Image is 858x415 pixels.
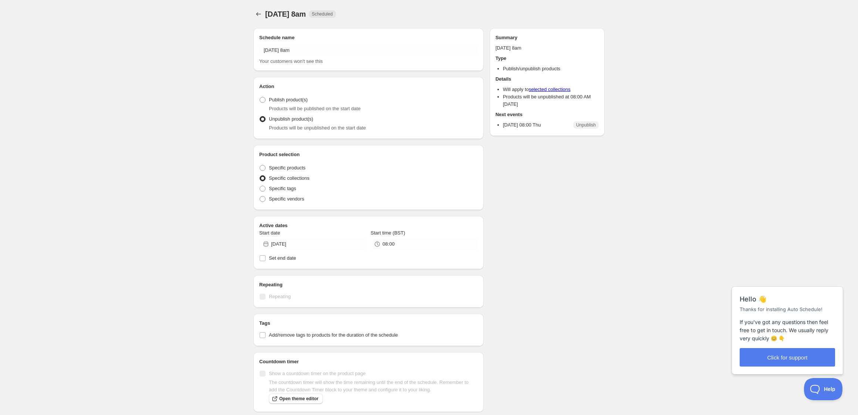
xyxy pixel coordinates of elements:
h2: Details [496,75,599,83]
p: [DATE] 8am [496,44,599,52]
h2: Tags [259,320,478,327]
span: Add/remove tags to products for the duration of the schedule [269,332,398,338]
a: Open theme editor [269,394,323,404]
button: Schedules [253,9,264,19]
h2: Next events [496,111,599,118]
span: Set end date [269,255,296,261]
h2: Schedule name [259,34,478,41]
h2: Repeating [259,281,478,289]
span: Specific collections [269,175,310,181]
span: Specific products [269,165,305,171]
span: Unpublish [576,122,596,128]
span: Repeating [269,294,291,299]
p: The countdown timer will show the time remaining until the end of the schedule. Remember to add t... [269,379,478,394]
span: Publish product(s) [269,97,308,102]
span: Open theme editor [279,396,318,402]
span: Products will be published on the start date [269,106,361,111]
li: Publish/unpublish products [503,65,599,72]
span: Unpublish product(s) [269,116,313,122]
p: [DATE] 08:00 Thu [503,121,541,129]
li: Products will be unpublished at 08:00 AM [DATE] [503,93,599,108]
span: [DATE] 8am [265,10,306,18]
li: Will apply to [503,86,599,93]
span: Your customers won't see this [259,58,323,64]
h2: Summary [496,34,599,41]
h2: Type [496,55,599,62]
span: Start date [259,230,280,236]
h2: Product selection [259,151,478,158]
span: Scheduled [312,11,333,17]
span: Show a countdown timer on the product page [269,371,366,376]
h2: Countdown timer [259,358,478,365]
h2: Active dates [259,222,478,229]
span: Specific tags [269,186,296,191]
a: selected collections [529,87,571,92]
span: Specific vendors [269,196,304,202]
h2: Action [259,83,478,90]
iframe: Help Scout Beacon - Messages and Notifications [728,268,847,378]
span: Start time (BST) [371,230,405,236]
span: Products will be unpublished on the start date [269,125,366,131]
iframe: Help Scout Beacon - Open [804,378,843,400]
